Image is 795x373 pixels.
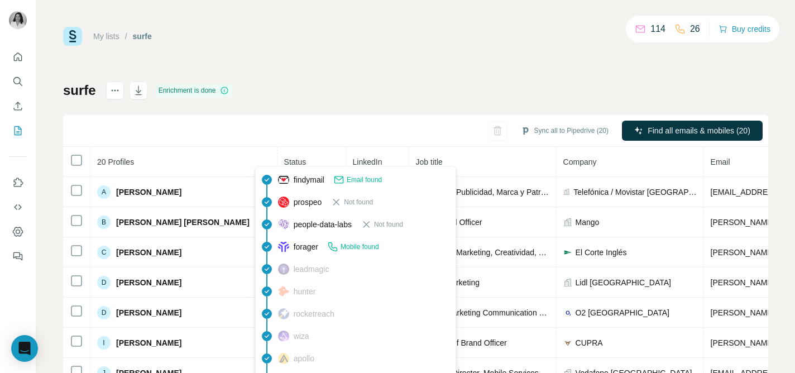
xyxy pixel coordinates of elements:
button: Feedback [9,246,27,266]
button: My lists [9,121,27,141]
span: El Corte Inglés [576,247,627,258]
img: company-logo [563,248,572,257]
span: findymail [294,174,324,185]
img: Surfe Logo [63,27,82,46]
span: Brand & Marketing Communication Director [416,308,567,317]
div: Enrichment is done [155,84,233,97]
span: [PERSON_NAME] [116,307,181,318]
p: 114 [650,22,665,36]
span: Email found [347,175,382,185]
span: hunter [294,286,316,297]
img: provider wiza logo [278,331,289,342]
button: actions [106,82,124,99]
h1: surfe [63,82,96,99]
span: Job title [416,157,443,166]
li: / [125,31,127,42]
span: Mango [576,217,600,228]
span: [PERSON_NAME] [116,247,181,258]
img: provider leadmagic logo [278,264,289,275]
div: D [97,306,111,319]
span: O2 [GEOGRAPHIC_DATA] [576,307,669,318]
span: people-data-labs [294,219,352,230]
span: prospeo [294,197,322,208]
span: [PERSON_NAME] [PERSON_NAME] [116,217,250,228]
span: 20 Profiles [97,157,134,166]
img: provider people-data-labs logo [278,219,289,229]
span: leadmagic [294,264,329,275]
span: [PERSON_NAME] [116,187,181,198]
p: 26 [690,22,700,36]
img: company-logo [563,338,572,347]
img: provider prospeo logo [278,197,289,208]
span: Not found [374,219,403,229]
div: I [97,336,111,350]
img: company-logo [563,308,572,317]
span: apollo [294,353,314,364]
span: wiza [294,331,309,342]
button: Use Surfe on LinkedIn [9,173,27,193]
span: Company [563,157,597,166]
span: LinkedIn [353,157,382,166]
button: Use Surfe API [9,197,27,217]
button: Buy credits [719,21,770,37]
span: forager [294,241,318,252]
div: C [97,246,111,259]
img: Avatar [9,11,27,29]
div: D [97,276,111,289]
span: Email [711,157,730,166]
img: provider apollo logo [278,353,289,364]
button: Search [9,71,27,92]
span: rocketreach [294,308,334,319]
span: Director de Marketing, Creatividad, Producción y Marca [416,248,608,257]
span: Global Chief Brand Officer [416,338,507,347]
img: provider hunter logo [278,286,289,296]
span: Find all emails & mobiles (20) [648,125,750,136]
div: B [97,216,111,229]
span: Lidl [GEOGRAPHIC_DATA] [576,277,671,288]
a: My lists [93,32,119,41]
div: A [97,185,111,199]
img: provider forager logo [278,241,289,252]
div: Open Intercom Messenger [11,335,38,362]
button: Dashboard [9,222,27,242]
div: surfe [133,31,152,42]
span: Telefónica / Movistar [GEOGRAPHIC_DATA] [573,187,696,198]
button: Quick start [9,47,27,67]
img: provider rocketreach logo [278,308,289,319]
span: CUPRA [576,337,603,348]
span: Not found [344,197,373,207]
span: Mobile found [341,242,379,252]
span: [PERSON_NAME] [116,277,181,288]
button: Sync all to Pipedrive (20) [513,122,616,139]
span: Director de Publicidad, Marca y Patrocinios [416,188,566,197]
button: Find all emails & mobiles (20) [622,121,763,141]
span: Status [284,157,306,166]
span: [PERSON_NAME] [116,337,181,348]
button: Enrich CSV [9,96,27,116]
img: provider findymail logo [278,174,289,185]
